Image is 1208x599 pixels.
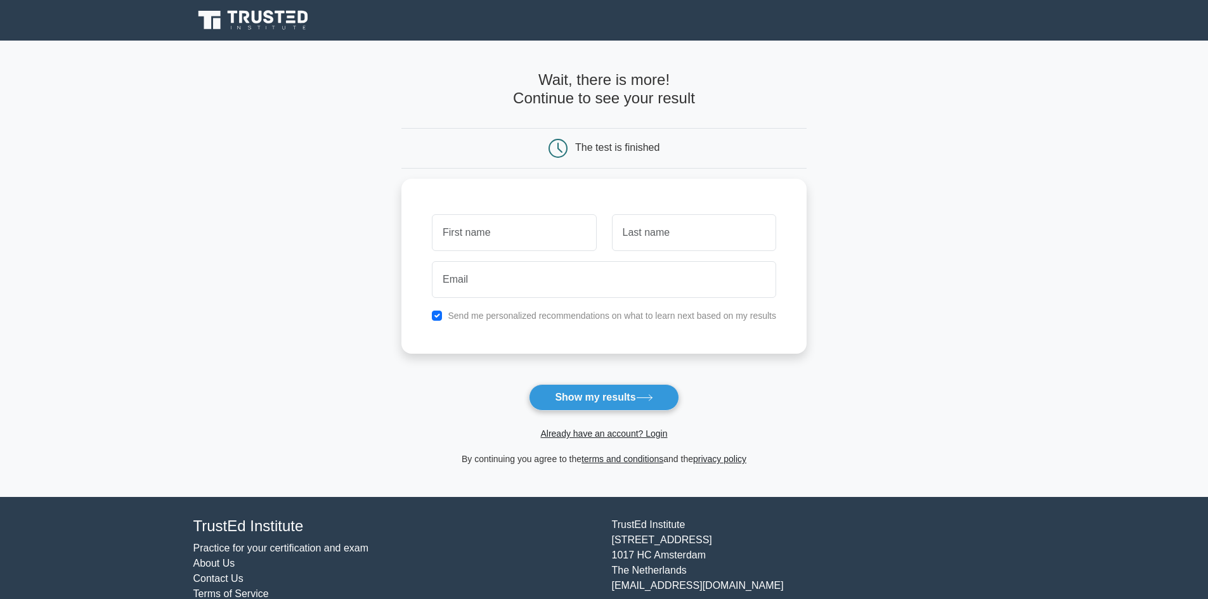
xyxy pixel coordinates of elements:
input: Email [432,261,776,298]
a: Already have an account? Login [540,428,667,439]
a: Terms of Service [193,588,269,599]
button: Show my results [529,384,679,411]
h4: Wait, there is more! Continue to see your result [401,71,807,108]
a: Contact Us [193,573,244,584]
div: By continuing you agree to the and the [394,451,814,467]
div: The test is finished [575,142,659,153]
a: Practice for your certification and exam [193,543,369,553]
label: Send me personalized recommendations on what to learn next based on my results [448,311,776,321]
a: privacy policy [693,454,746,464]
a: About Us [193,558,235,569]
input: First name [432,214,596,251]
h4: TrustEd Institute [193,517,597,536]
a: terms and conditions [581,454,663,464]
input: Last name [612,214,776,251]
